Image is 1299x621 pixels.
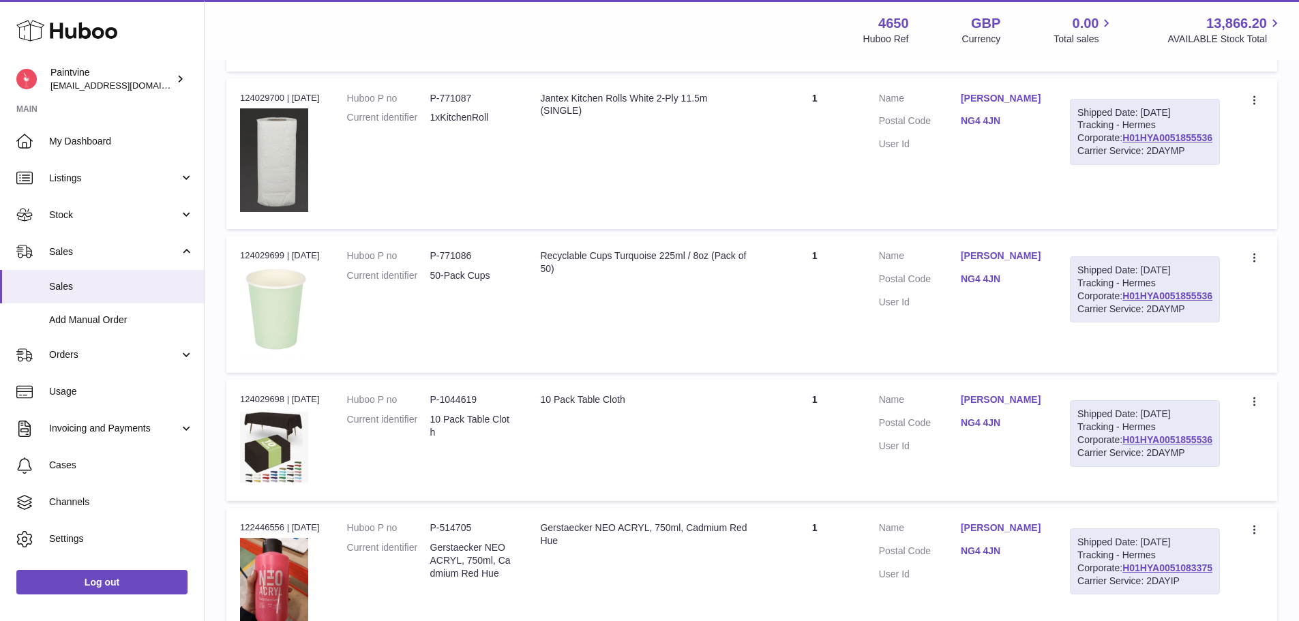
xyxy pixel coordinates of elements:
[240,393,320,406] div: 124029698 | [DATE]
[540,521,750,547] div: Gerstaecker NEO ACRYL, 750ml, Cadmium Red Hue
[347,111,430,124] dt: Current identifier
[1122,290,1212,301] a: H01HYA0051855536
[961,273,1043,286] a: NG4 4JN
[1070,256,1220,323] div: Tracking - Hermes Corporate:
[430,249,513,262] dd: P-771086
[50,66,173,92] div: Paintvine
[430,413,513,439] dd: 10 Pack Table Cloth
[879,115,961,131] dt: Postal Code
[240,521,320,534] div: 122446556 | [DATE]
[240,266,308,356] img: 1683653173.png
[430,92,513,105] dd: P-771087
[540,393,750,406] div: 10 Pack Table Cloth
[1070,528,1220,595] div: Tracking - Hermes Corporate:
[971,14,1000,33] strong: GBP
[1077,408,1212,421] div: Shipped Date: [DATE]
[961,416,1043,429] a: NG4 4JN
[16,570,188,594] a: Log out
[1077,303,1212,316] div: Carrier Service: 2DAYMP
[961,393,1043,406] a: [PERSON_NAME]
[863,33,909,46] div: Huboo Ref
[878,14,909,33] strong: 4650
[961,92,1043,105] a: [PERSON_NAME]
[347,413,430,439] dt: Current identifier
[347,393,430,406] dt: Huboo P no
[879,138,961,151] dt: User Id
[430,269,513,282] dd: 50-Pack Cups
[879,296,961,309] dt: User Id
[1070,400,1220,467] div: Tracking - Hermes Corporate:
[49,422,179,435] span: Invoicing and Payments
[240,92,320,104] div: 124029700 | [DATE]
[49,532,194,545] span: Settings
[49,280,194,293] span: Sales
[540,249,750,275] div: Recyclable Cups Turquoise 225ml / 8oz (Pack of 50)
[879,92,961,108] dt: Name
[1077,536,1212,549] div: Shipped Date: [DATE]
[1077,264,1212,277] div: Shipped Date: [DATE]
[1122,562,1212,573] a: H01HYA0051083375
[1054,33,1114,46] span: Total sales
[49,209,179,222] span: Stock
[1122,434,1212,445] a: H01HYA0051855536
[430,541,513,580] dd: Gerstaecker NEO ACRYL, 750ml, Cadmium Red Hue
[1070,99,1220,166] div: Tracking - Hermes Corporate:
[49,385,194,398] span: Usage
[430,111,513,124] dd: 1xKitchenRoll
[879,440,961,453] dt: User Id
[49,245,179,258] span: Sales
[962,33,1001,46] div: Currency
[240,249,320,262] div: 124029699 | [DATE]
[879,568,961,581] dt: User Id
[49,135,194,148] span: My Dashboard
[430,393,513,406] dd: P-1044619
[1077,575,1212,588] div: Carrier Service: 2DAYIP
[961,249,1043,262] a: [PERSON_NAME]
[764,380,865,501] td: 1
[879,416,961,433] dt: Postal Code
[1122,132,1212,143] a: H01HYA0051855536
[879,393,961,410] dt: Name
[879,249,961,266] dt: Name
[1167,14,1283,46] a: 13,866.20 AVAILABLE Stock Total
[879,545,961,561] dt: Postal Code
[879,273,961,289] dt: Postal Code
[540,92,750,118] div: Jantex Kitchen Rolls White 2-Ply 11.5m (SINGLE)
[879,521,961,538] dt: Name
[347,269,430,282] dt: Current identifier
[764,236,865,373] td: 1
[49,496,194,509] span: Channels
[1077,106,1212,119] div: Shipped Date: [DATE]
[430,521,513,534] dd: P-514705
[49,172,179,185] span: Listings
[961,521,1043,534] a: [PERSON_NAME]
[49,314,194,327] span: Add Manual Order
[961,115,1043,127] a: NG4 4JN
[16,69,37,89] img: euan@paintvine.co.uk
[1167,33,1283,46] span: AVAILABLE Stock Total
[1206,14,1267,33] span: 13,866.20
[347,521,430,534] dt: Huboo P no
[50,80,200,91] span: [EMAIL_ADDRESS][DOMAIN_NAME]
[764,78,865,229] td: 1
[240,108,308,212] img: 1683653328.png
[1077,446,1212,459] div: Carrier Service: 2DAYMP
[347,249,430,262] dt: Huboo P no
[49,459,194,472] span: Cases
[1077,145,1212,157] div: Carrier Service: 2DAYMP
[961,545,1043,558] a: NG4 4JN
[347,541,430,580] dt: Current identifier
[347,92,430,105] dt: Huboo P no
[240,410,308,484] img: 1747297223.png
[1054,14,1114,46] a: 0.00 Total sales
[1073,14,1099,33] span: 0.00
[49,348,179,361] span: Orders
